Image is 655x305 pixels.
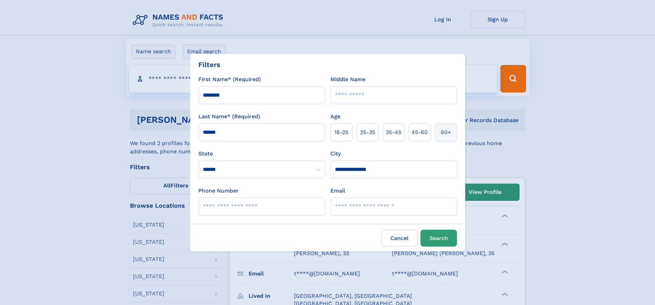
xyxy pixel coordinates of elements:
[330,112,340,121] label: Age
[334,128,348,137] span: 18‑25
[386,128,401,137] span: 35‑45
[381,230,418,247] label: Cancel
[198,150,325,158] label: State
[198,112,260,121] label: Last Name* (Required)
[330,75,365,84] label: Middle Name
[198,75,261,84] label: First Name* (Required)
[198,59,220,70] div: Filters
[330,150,341,158] label: City
[360,128,375,137] span: 25‑35
[441,128,451,137] span: 60+
[198,187,239,195] label: Phone Number
[412,128,428,137] span: 45‑60
[330,187,345,195] label: Email
[421,230,457,247] button: Search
